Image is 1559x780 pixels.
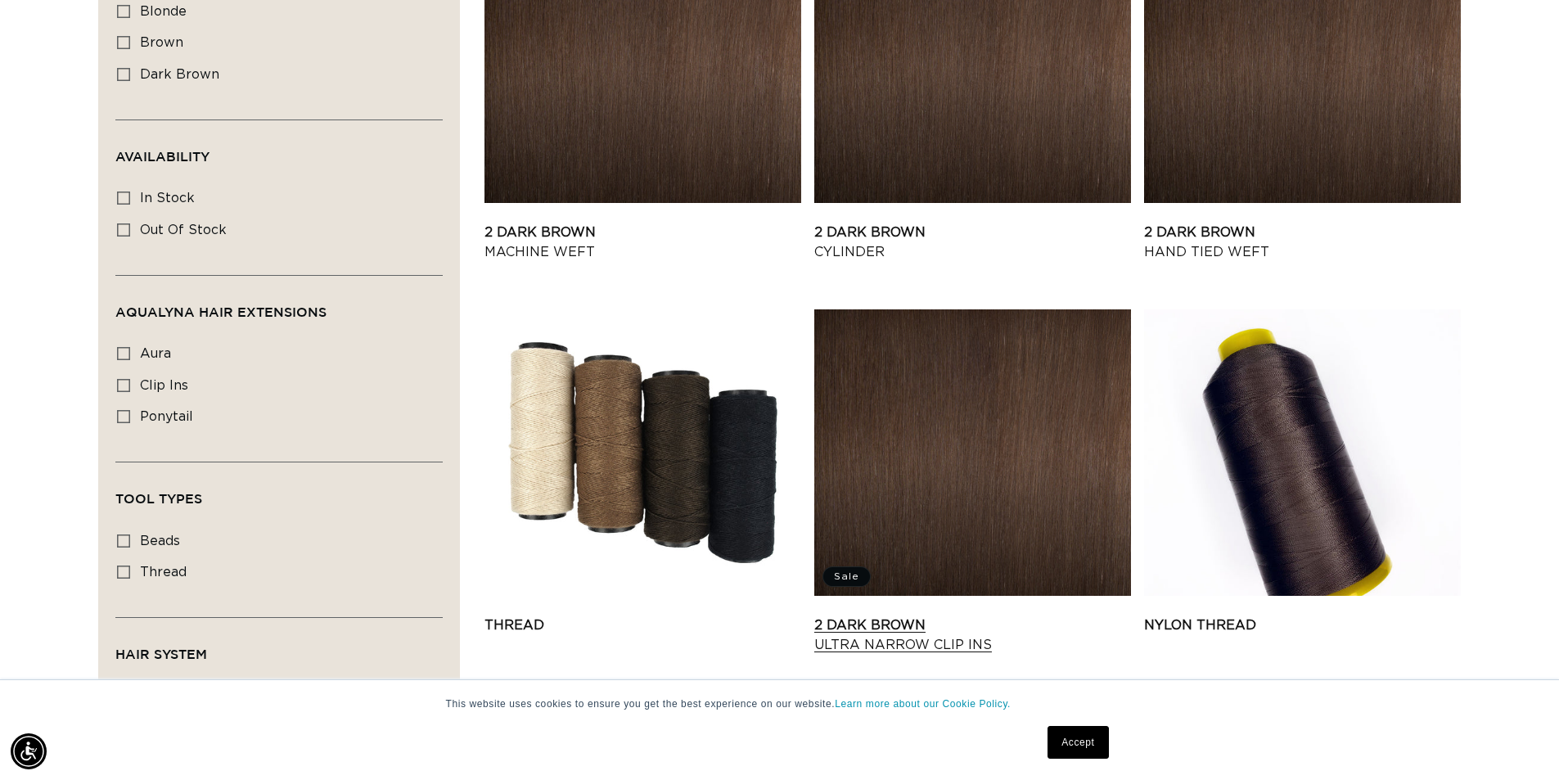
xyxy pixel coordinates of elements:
[11,733,47,769] div: Accessibility Menu
[115,647,207,661] span: Hair System
[814,223,1131,262] a: 2 Dark Brown Cylinder
[484,615,801,635] a: Thread
[1144,223,1461,262] a: 2 Dark Brown Hand Tied Weft
[140,347,171,360] span: aura
[140,192,195,205] span: In stock
[140,68,219,81] span: Dark Brown
[140,223,227,237] span: Out of stock
[814,615,1131,655] a: 2 Dark Brown Ultra Narrow Clip Ins
[1144,615,1461,635] a: Nylon Thread
[140,534,180,548] span: beads
[115,491,202,506] span: Tool Types
[115,120,443,179] summary: Availability (0 selected)
[140,379,188,392] span: clip ins
[835,698,1011,710] a: Learn more about our Cookie Policy.
[115,304,327,319] span: AquaLyna Hair Extensions
[140,36,183,49] span: Brown
[1477,701,1559,780] iframe: Chat Widget
[115,149,210,164] span: Availability
[140,5,187,18] span: Blonde
[115,618,443,677] summary: Hair System (0 selected)
[1048,726,1108,759] a: Accept
[484,223,801,262] a: 2 Dark Brown Machine Weft
[140,566,187,579] span: thread
[140,410,193,423] span: ponytail
[446,697,1114,711] p: This website uses cookies to ensure you get the best experience on our website.
[115,462,443,521] summary: Tool Types (0 selected)
[115,276,443,335] summary: AquaLyna Hair Extensions (0 selected)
